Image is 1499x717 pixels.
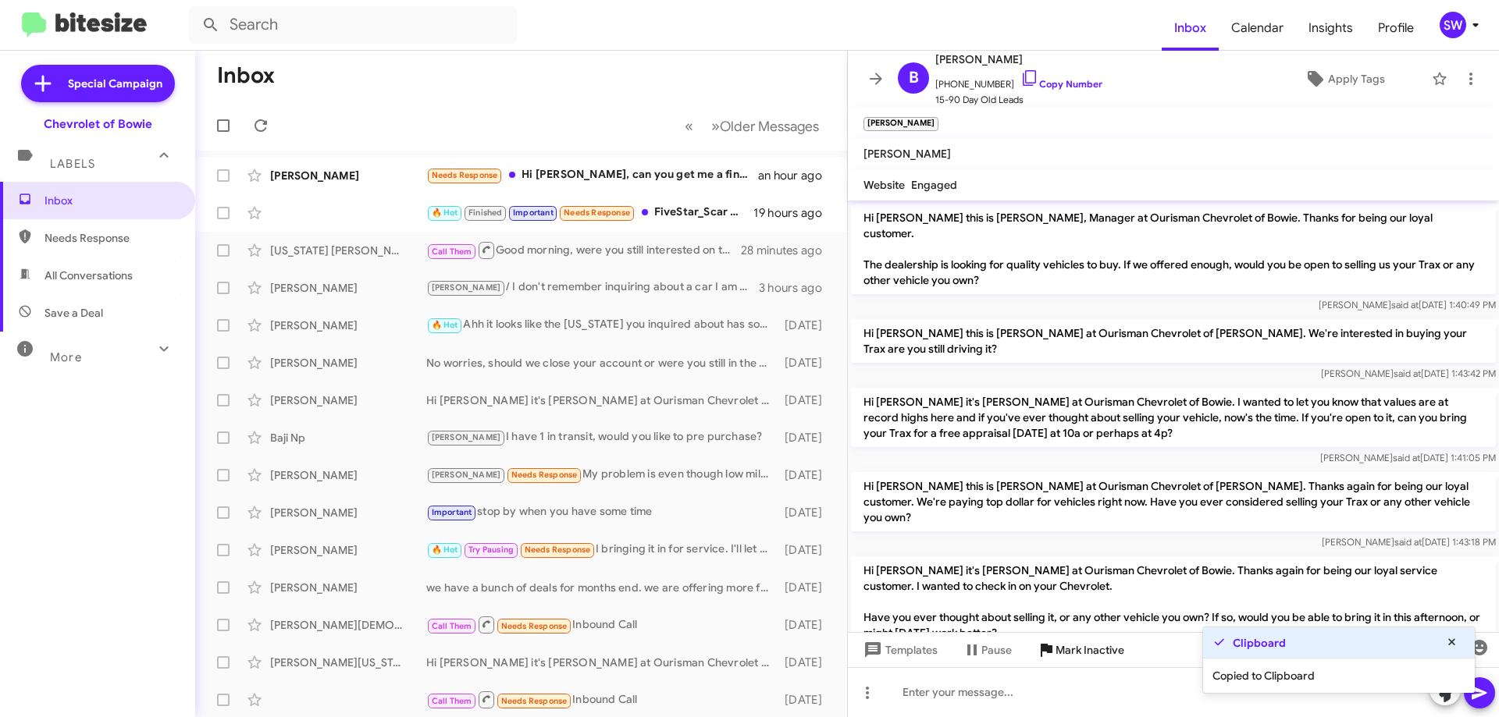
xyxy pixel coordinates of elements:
[685,116,693,136] span: «
[270,280,426,296] div: [PERSON_NAME]
[44,116,152,132] div: Chevrolet of Bowie
[777,505,835,520] div: [DATE]
[981,636,1012,664] span: Pause
[426,690,777,709] div: Inbound Call
[426,615,777,634] div: Inbound Call
[45,230,177,246] span: Needs Response
[45,268,133,283] span: All Conversations
[426,316,777,334] div: Ahh it looks like the [US_STATE] you inquired about has sold. Let me know if you see anything els...
[777,692,835,708] div: [DATE]
[432,247,472,257] span: Call Them
[217,63,275,88] h1: Inbox
[513,208,554,218] span: Important
[863,178,905,192] span: Website
[777,392,835,408] div: [DATE]
[1426,12,1482,38] button: SW
[270,505,426,520] div: [PERSON_NAME]
[851,204,1496,294] p: Hi [PERSON_NAME] this is [PERSON_NAME], Manager at Ourisman Chevrolet of Bowie. Thanks for being ...
[851,472,1496,531] p: Hi [PERSON_NAME] this is [PERSON_NAME] at Ourisman Chevrolet of [PERSON_NAME]. Thanks again for b...
[432,282,501,293] span: [PERSON_NAME]
[270,243,426,258] div: [US_STATE] [PERSON_NAME]
[270,318,426,333] div: [PERSON_NAME]
[777,355,835,371] div: [DATE]
[426,355,777,371] div: No worries, should we close your account or were you still in the market?
[851,319,1496,363] p: Hi [PERSON_NAME] this is [PERSON_NAME] at Ourisman Chevrolet of [PERSON_NAME]. We're interested i...
[758,168,835,183] div: an hour ago
[1391,299,1419,311] span: said at
[711,116,720,136] span: »
[1020,78,1102,90] a: Copy Number
[1056,636,1124,664] span: Mark Inactive
[468,545,514,555] span: Try Pausing
[1203,658,1475,693] div: Copied to Clipboard
[950,636,1024,664] button: Pause
[426,204,753,222] div: FiveStar_Scar Crn [DATE] $3.71 -2.75 Crn [DATE] $3.85 -2.75 Crn [DATE] $4.11 -2.75 Bns [DATE] $9....
[1394,367,1421,379] span: said at
[777,318,835,333] div: [DATE]
[270,580,426,595] div: [PERSON_NAME]
[675,110,703,142] button: Previous
[1296,5,1365,51] a: Insights
[1024,636,1137,664] button: Mark Inactive
[426,655,777,670] div: Hi [PERSON_NAME] it's [PERSON_NAME] at Ourisman Chevrolet of Bowie. Hope you're well. Just wanted...
[741,243,835,258] div: 28 minutes ago
[426,466,777,484] div: My problem is even though low miles it's son to be 3 model years old
[702,110,828,142] button: Next
[270,542,426,558] div: [PERSON_NAME]
[935,92,1102,108] span: 15-90 Day Old Leads
[525,545,591,555] span: Needs Response
[270,430,426,445] div: Baji Np
[426,166,758,184] div: Hi [PERSON_NAME], can you get me a final approval and a required down payment for a mailbu or imp...
[270,467,426,483] div: [PERSON_NAME]
[501,621,568,631] span: Needs Response
[863,147,951,161] span: [PERSON_NAME]
[777,542,835,558] div: [DATE]
[1440,12,1466,38] div: SW
[511,470,578,480] span: Needs Response
[860,636,938,664] span: Templates
[909,66,919,91] span: B
[270,168,426,183] div: [PERSON_NAME]
[426,541,777,559] div: I bringing it in for service. I'll let you know when they're done.
[432,208,458,218] span: 🔥 Hot
[270,355,426,371] div: [PERSON_NAME]
[1264,65,1424,93] button: Apply Tags
[432,545,458,555] span: 🔥 Hot
[1319,299,1496,311] span: [PERSON_NAME] [DATE] 1:40:49 PM
[1321,367,1496,379] span: [PERSON_NAME] [DATE] 1:43:42 PM
[935,69,1102,92] span: [PHONE_NUMBER]
[426,580,777,595] div: we have a bunch of deals for months end. we are offering more for trades and our prices have dropped
[432,621,472,631] span: Call Them
[270,392,426,408] div: [PERSON_NAME]
[564,208,630,218] span: Needs Response
[68,76,162,91] span: Special Campaign
[720,118,819,135] span: Older Messages
[426,428,777,446] div: I have 1 in transit, would you like to pre purchase?
[759,280,835,296] div: 3 hours ago
[426,240,741,260] div: Good morning, were you still interested on the Suburban?
[270,617,426,633] div: [PERSON_NAME][DEMOGRAPHIC_DATA]
[432,170,498,180] span: Needs Response
[432,470,501,480] span: [PERSON_NAME]
[432,696,472,706] span: Call Them
[468,208,503,218] span: Finished
[1162,5,1219,51] a: Inbox
[426,503,777,521] div: stop by when you have some time
[1365,5,1426,51] a: Profile
[777,617,835,633] div: [DATE]
[50,157,95,171] span: Labels
[753,205,835,221] div: 19 hours ago
[777,655,835,670] div: [DATE]
[432,432,501,442] span: [PERSON_NAME]
[50,350,82,364] span: More
[863,117,938,131] small: [PERSON_NAME]
[911,178,957,192] span: Engaged
[1219,5,1296,51] span: Calendar
[501,696,568,706] span: Needs Response
[777,580,835,595] div: [DATE]
[935,50,1102,69] span: [PERSON_NAME]
[676,110,828,142] nav: Page navigation example
[432,507,472,517] span: Important
[1328,65,1385,93] span: Apply Tags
